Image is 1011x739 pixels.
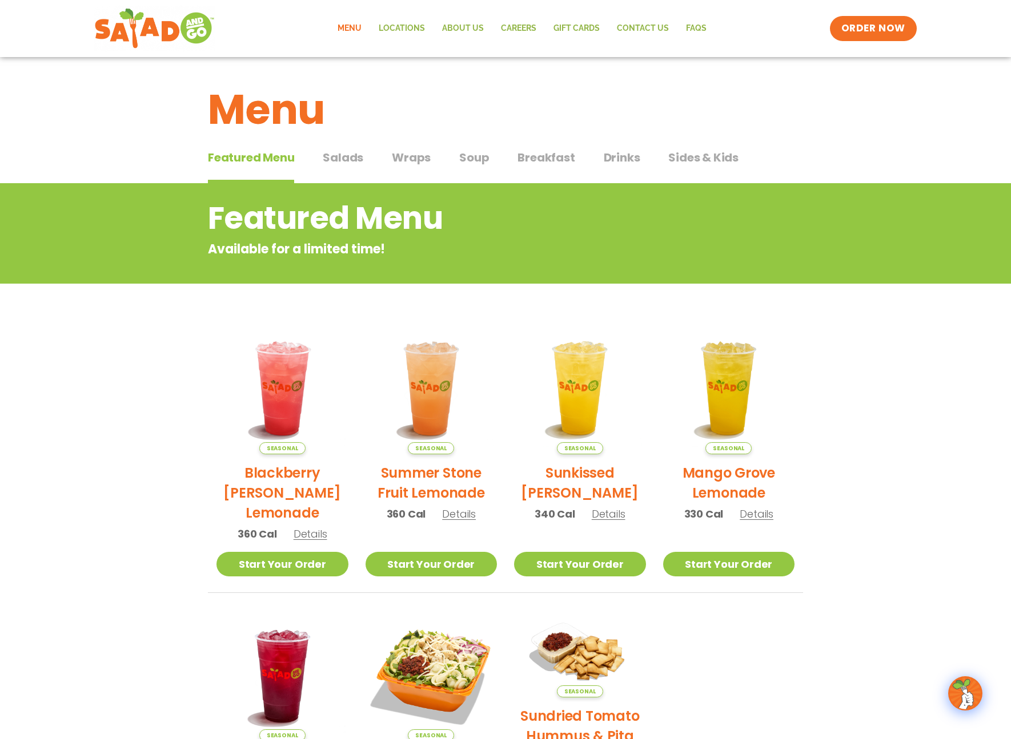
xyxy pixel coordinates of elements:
span: Seasonal [557,442,603,454]
h2: Sunkissed [PERSON_NAME] [514,463,646,503]
span: ORDER NOW [841,22,905,35]
span: Details [740,507,773,521]
a: Contact Us [608,15,677,42]
span: Seasonal [705,442,752,454]
h2: Blackberry [PERSON_NAME] Lemonade [216,463,348,523]
span: Featured Menu [208,149,294,166]
img: Product photo for Sunkissed Yuzu Lemonade [514,322,646,454]
span: Details [294,527,327,541]
span: 340 Cal [535,506,575,522]
span: Seasonal [259,442,306,454]
span: Details [592,507,625,521]
a: Careers [492,15,545,42]
span: 330 Cal [684,506,724,522]
span: Details [442,507,476,521]
h1: Menu [208,79,803,140]
a: ORDER NOW [830,16,917,41]
img: Product photo for Mango Grove Lemonade [663,322,795,454]
a: Start Your Order [663,552,795,576]
span: 360 Cal [238,526,277,542]
a: Start Your Order [216,552,348,576]
a: Start Your Order [366,552,498,576]
img: Product photo for Summer Stone Fruit Lemonade [366,322,498,454]
img: new-SAG-logo-768×292 [94,6,215,51]
img: Product photo for Sundried Tomato Hummus & Pita Chips [514,610,646,698]
h2: Summer Stone Fruit Lemonade [366,463,498,503]
a: Locations [370,15,434,42]
span: 360 Cal [387,506,426,522]
span: Sides & Kids [668,149,739,166]
span: Soup [459,149,489,166]
img: wpChatIcon [949,677,981,709]
span: Breakfast [517,149,575,166]
h2: Mango Grove Lemonade [663,463,795,503]
span: Seasonal [408,442,454,454]
img: Product photo for Blackberry Bramble Lemonade [216,322,348,454]
h2: Featured Menu [208,195,711,241]
span: Seasonal [557,685,603,697]
span: Drinks [604,149,640,166]
a: Menu [329,15,370,42]
p: Available for a limited time! [208,240,711,259]
nav: Menu [329,15,715,42]
a: FAQs [677,15,715,42]
a: About Us [434,15,492,42]
span: Wraps [392,149,431,166]
a: GIFT CARDS [545,15,608,42]
a: Start Your Order [514,552,646,576]
div: Tabbed content [208,145,803,184]
span: Salads [323,149,363,166]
